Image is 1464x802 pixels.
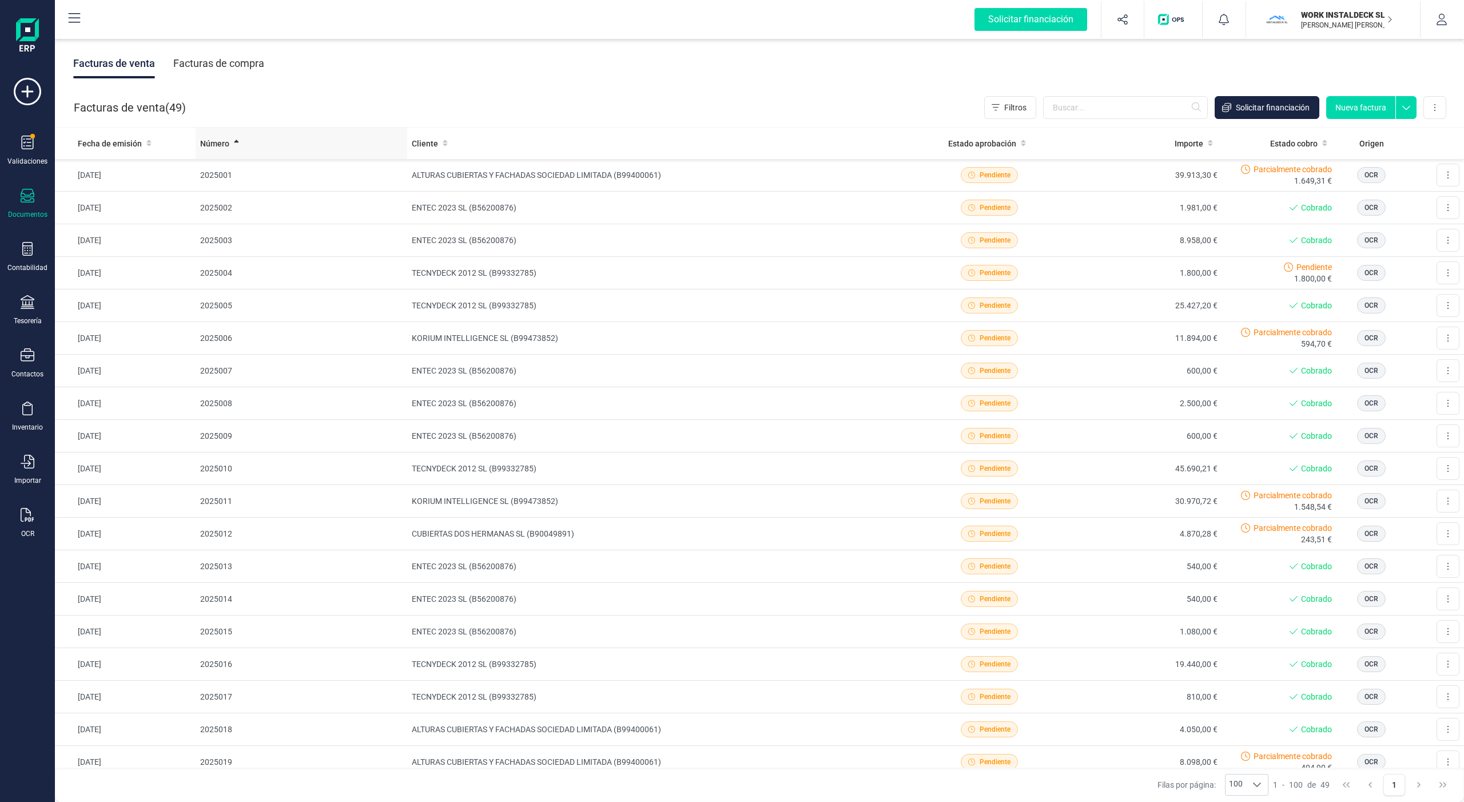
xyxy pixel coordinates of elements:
p: [PERSON_NAME] [PERSON_NAME] [1301,21,1393,30]
span: 49 [1320,779,1330,791]
span: Estado aprobación [948,138,1016,149]
td: ENTEC 2023 SL (B56200876) [407,192,912,224]
span: Pendiente [980,463,1011,474]
span: 404,90 € [1301,762,1332,773]
span: Filtros [1004,102,1027,113]
td: TECNYDECK 2012 SL (B99332785) [407,681,912,713]
td: 2025011 [196,485,407,518]
span: OCR [1364,268,1378,278]
span: Pendiente [980,431,1011,441]
div: Tesorería [14,316,42,325]
span: 1.548,54 € [1294,501,1332,513]
td: [DATE] [55,583,196,616]
span: Fecha de emisión [78,138,142,149]
td: 45.690,21 € [1067,452,1222,485]
td: [DATE] [55,616,196,648]
span: Pendiente [980,561,1011,571]
td: ENTEC 2023 SL (B56200876) [407,355,912,387]
img: Logo de OPS [1158,14,1188,25]
span: Pendiente [980,496,1011,506]
div: Filas por página: [1157,774,1268,796]
span: 1 [1273,779,1278,791]
span: Cobrado [1301,658,1332,670]
td: 2025009 [196,420,407,452]
td: 2025002 [196,192,407,224]
td: 4.050,00 € [1067,713,1222,746]
span: OCR [1364,431,1378,441]
td: ENTEC 2023 SL (B56200876) [407,550,912,583]
span: Cobrado [1301,300,1332,311]
td: 2.500,00 € [1067,387,1222,420]
td: [DATE] [55,159,196,192]
input: Buscar... [1043,96,1208,119]
td: [DATE] [55,192,196,224]
td: 540,00 € [1067,583,1222,616]
span: Cobrado [1301,561,1332,572]
button: Last Page [1432,774,1454,796]
td: 540,00 € [1067,550,1222,583]
span: OCR [1364,757,1378,767]
span: 243,51 € [1301,534,1332,545]
span: Cobrado [1301,398,1332,409]
td: TECNYDECK 2012 SL (B99332785) [407,257,912,289]
span: Cobrado [1301,235,1332,246]
td: 19.440,00 € [1067,648,1222,681]
td: [DATE] [55,485,196,518]
div: Contactos [11,370,43,379]
button: Next Page [1408,774,1430,796]
span: Cobrado [1301,202,1332,213]
td: ENTEC 2023 SL (B56200876) [407,616,912,648]
td: [DATE] [55,224,196,257]
div: Validaciones [7,157,47,166]
div: OCR [21,529,34,538]
span: 49 [169,100,182,116]
button: Solicitar financiación [961,1,1101,38]
td: 2025019 [196,746,407,779]
span: Pendiente [980,268,1011,278]
td: 2025018 [196,713,407,746]
td: [DATE] [55,713,196,746]
td: 1.080,00 € [1067,616,1222,648]
td: 4.870,28 € [1067,518,1222,550]
td: [DATE] [55,322,196,355]
button: Solicitar financiación [1215,96,1319,119]
span: Cobrado [1301,593,1332,605]
td: 1.981,00 € [1067,192,1222,224]
td: 2025012 [196,518,407,550]
td: TECNYDECK 2012 SL (B99332785) [407,289,912,322]
td: TECNYDECK 2012 SL (B99332785) [407,648,912,681]
span: Pendiente [980,626,1011,637]
td: ALTURAS CUBIERTAS Y FACHADAS SOCIEDAD LIMITADA (B99400061) [407,746,912,779]
td: [DATE] [55,518,196,550]
td: 2025010 [196,452,407,485]
span: Pendiente [980,529,1011,539]
span: Pendiente [1296,261,1332,273]
td: 11.894,00 € [1067,322,1222,355]
span: OCR [1364,235,1378,245]
td: [DATE] [55,257,196,289]
td: [DATE] [55,681,196,713]
span: OCR [1364,366,1378,376]
td: [DATE] [55,355,196,387]
span: 1.800,00 € [1294,273,1332,284]
span: Cobrado [1301,430,1332,442]
span: OCR [1364,463,1378,474]
td: 30.970,72 € [1067,485,1222,518]
td: ALTURAS CUBIERTAS Y FACHADAS SOCIEDAD LIMITADA (B99400061) [407,159,912,192]
button: Previous Page [1359,774,1381,796]
td: 2025015 [196,616,407,648]
span: Cobrado [1301,626,1332,637]
span: Cliente [412,138,438,149]
span: Pendiente [980,203,1011,213]
div: Inventario [12,423,43,432]
td: 2025013 [196,550,407,583]
td: 600,00 € [1067,420,1222,452]
td: [DATE] [55,387,196,420]
td: 2025004 [196,257,407,289]
td: 2025005 [196,289,407,322]
span: Parcialmente cobrado [1254,751,1332,762]
span: 100 [1289,779,1303,791]
span: Pendiente [980,366,1011,376]
span: Pendiente [980,170,1011,180]
button: Filtros [984,96,1036,119]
